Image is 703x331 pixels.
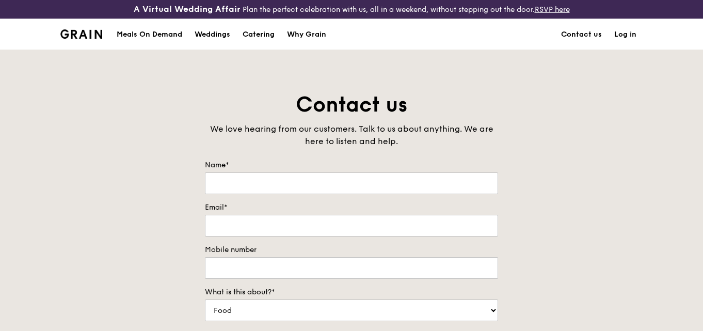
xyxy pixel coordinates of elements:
[205,123,498,148] div: We love hearing from our customers. Talk to us about anything. We are here to listen and help.
[281,19,332,50] a: Why Grain
[60,18,102,49] a: GrainGrain
[205,91,498,119] h1: Contact us
[205,202,498,213] label: Email*
[60,29,102,39] img: Grain
[555,19,608,50] a: Contact us
[205,245,498,255] label: Mobile number
[236,19,281,50] a: Catering
[287,19,326,50] div: Why Grain
[535,5,570,14] a: RSVP here
[117,19,182,50] div: Meals On Demand
[205,287,498,297] label: What is this about?*
[608,19,643,50] a: Log in
[243,19,275,50] div: Catering
[188,19,236,50] a: Weddings
[117,4,586,14] div: Plan the perfect celebration with us, all in a weekend, without stepping out the door.
[195,19,230,50] div: Weddings
[205,160,498,170] label: Name*
[134,4,241,14] h3: A Virtual Wedding Affair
